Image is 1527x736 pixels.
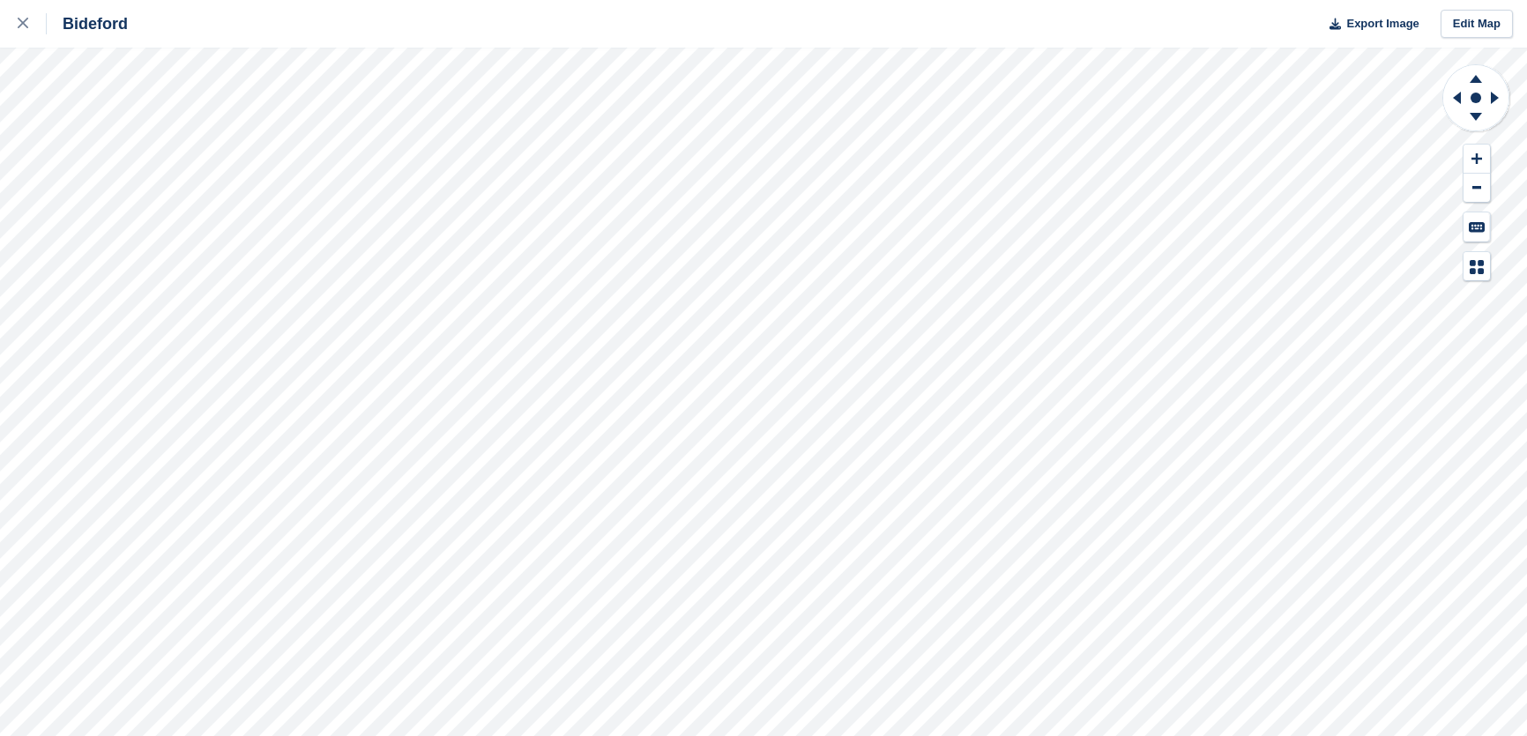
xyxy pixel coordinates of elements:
button: Zoom In [1464,145,1490,174]
span: Export Image [1346,15,1419,33]
a: Edit Map [1441,10,1513,39]
button: Export Image [1319,10,1419,39]
button: Map Legend [1464,252,1490,281]
button: Zoom Out [1464,174,1490,203]
div: Bideford [47,13,128,34]
button: Keyboard Shortcuts [1464,212,1490,242]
